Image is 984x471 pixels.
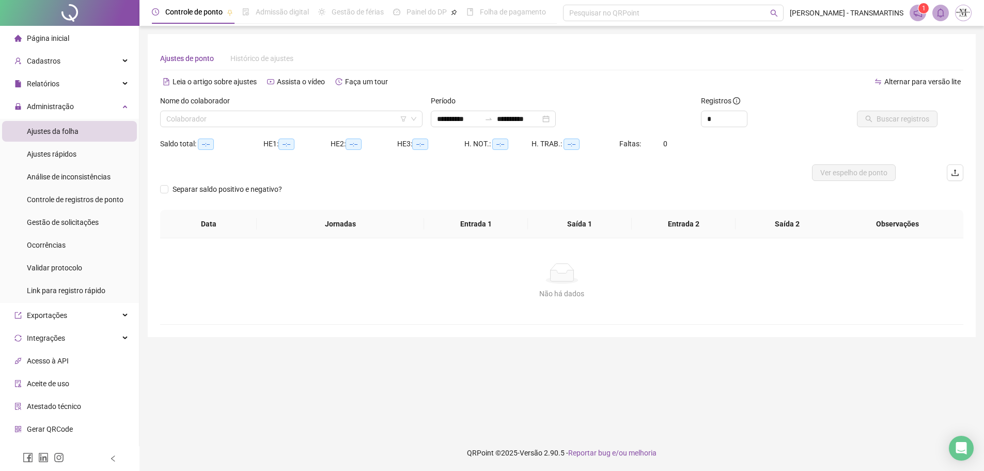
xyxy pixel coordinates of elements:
span: Versão [520,449,542,457]
span: pushpin [451,9,457,16]
span: Ajustes da folha [27,127,79,135]
span: Ajustes rápidos [27,150,76,158]
span: Aceite de uso [27,379,69,388]
span: Página inicial [27,34,69,42]
span: info-circle [733,97,740,104]
span: Análise de inconsistências [27,173,111,181]
span: Painel do DP [407,8,447,16]
label: Período [431,95,462,107]
span: sun [318,8,325,16]
span: history [335,78,342,85]
span: dashboard [393,8,400,16]
th: Jornadas [257,210,424,238]
span: Reportar bug e/ou melhoria [568,449,657,457]
span: Leia o artigo sobre ajustes [173,78,257,86]
div: Não há dados [173,288,951,299]
span: Administração [27,102,74,111]
span: --:-- [198,139,214,150]
span: Observações [840,218,955,230]
span: facebook [23,452,33,463]
div: HE 1: [263,138,331,150]
span: Folha de pagamento [480,8,546,16]
span: [PERSON_NAME] - TRANSMARTINS [790,7,903,19]
span: linkedin [38,452,49,463]
span: --:-- [492,139,508,150]
span: Gerar QRCode [27,425,73,433]
span: to [485,115,493,123]
span: Ocorrências [27,241,66,249]
span: sync [14,335,22,342]
span: export [14,312,22,319]
th: Entrada 1 [424,210,528,238]
span: home [14,35,22,42]
th: Data [160,210,257,238]
th: Saída 1 [528,210,632,238]
div: Saldo total: [160,138,263,150]
span: lock [14,103,22,110]
span: Integrações [27,334,65,342]
span: Controle de registros de ponto [27,195,123,204]
span: file-done [242,8,249,16]
img: 67331 [956,5,971,21]
span: --:-- [278,139,294,150]
span: Registros [701,95,740,107]
span: Link para registro rápido [27,286,105,295]
span: Separar saldo positivo e negativo? [168,184,286,195]
span: swap [874,78,882,85]
span: audit [14,380,22,387]
span: notification [913,8,923,18]
span: Validar protocolo [27,264,82,272]
footer: QRPoint © 2025 - 2.90.5 - [139,435,984,471]
button: Ver espelho de ponto [812,164,896,181]
span: Acesso à API [27,357,69,365]
div: HE 2: [331,138,398,150]
span: Admissão digital [256,8,309,16]
div: H. NOT.: [464,138,532,150]
span: --:-- [412,139,428,150]
span: Exportações [27,311,67,320]
th: Saída 2 [736,210,839,238]
span: Assista o vídeo [277,78,325,86]
div: H. TRAB.: [532,138,619,150]
span: swap-right [485,115,493,123]
label: Nome do colaborador [160,95,237,107]
span: down [411,116,417,122]
span: youtube [267,78,274,85]
span: Gestão de férias [332,8,384,16]
span: Alternar para versão lite [884,78,961,86]
span: 0 [663,140,667,148]
span: upload [951,169,959,177]
span: Controle de ponto [165,8,223,16]
span: instagram [54,452,64,463]
th: Observações [832,210,963,238]
span: Faltas: [619,140,643,148]
span: Ajustes de ponto [160,54,214,63]
span: qrcode [14,426,22,433]
span: file [14,80,22,87]
span: pushpin [227,9,233,16]
span: user-add [14,57,22,65]
span: search [770,9,778,17]
span: bell [936,8,945,18]
span: Gestão de solicitações [27,218,99,226]
div: Open Intercom Messenger [949,436,974,461]
span: --:-- [346,139,362,150]
span: left [110,455,117,462]
span: Atestado técnico [27,402,81,411]
span: file-text [163,78,170,85]
span: Relatórios [27,80,59,88]
span: Histórico de ajustes [230,54,293,63]
span: Cadastros [27,57,60,65]
button: Buscar registros [857,111,938,127]
th: Entrada 2 [632,210,736,238]
span: 1 [922,5,926,12]
span: solution [14,403,22,410]
span: Faça um tour [345,78,388,86]
span: --:-- [564,139,580,150]
span: filter [400,116,407,122]
sup: 1 [918,3,929,13]
div: HE 3: [397,138,464,150]
span: clock-circle [152,8,159,16]
span: book [466,8,474,16]
span: api [14,357,22,364]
